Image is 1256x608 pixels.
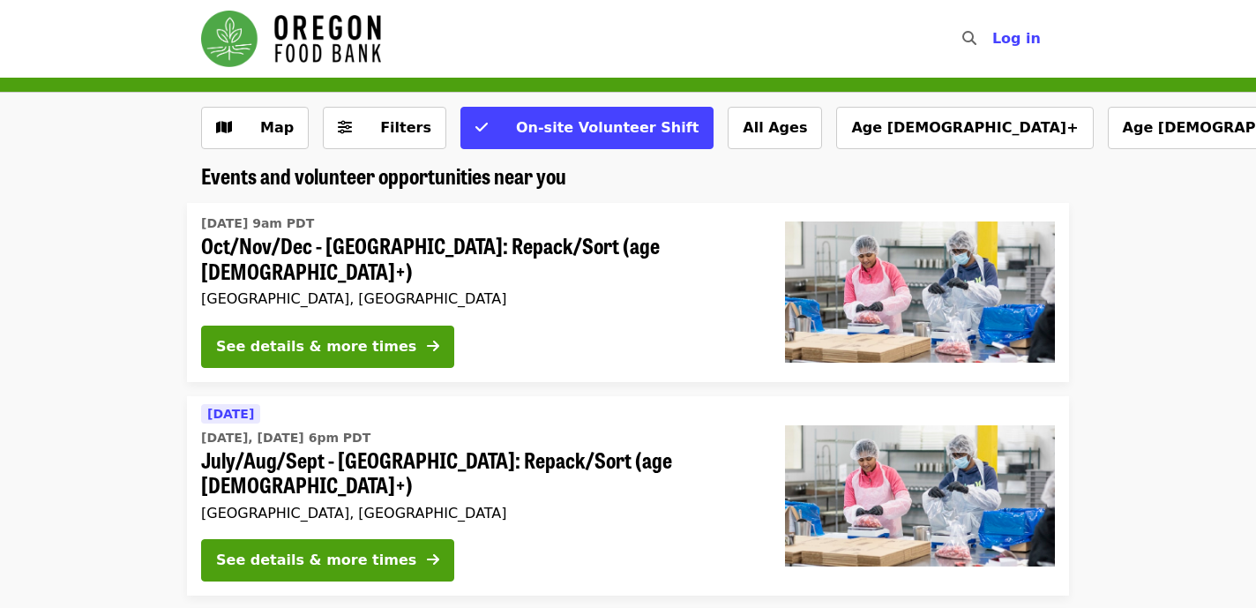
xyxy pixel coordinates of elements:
[216,336,416,357] div: See details & more times
[427,338,439,355] i: arrow-right icon
[207,407,254,421] span: [DATE]
[962,30,976,47] i: search icon
[978,21,1055,56] button: Log in
[216,119,232,136] i: map icon
[201,107,309,149] button: Show map view
[323,107,446,149] button: Filters (0 selected)
[216,550,416,571] div: See details & more times
[785,425,1055,567] img: July/Aug/Sept - Beaverton: Repack/Sort (age 10+) organized by Oregon Food Bank
[201,214,314,233] time: [DATE] 9am PDT
[201,290,757,307] div: [GEOGRAPHIC_DATA], [GEOGRAPHIC_DATA]
[187,203,1069,382] a: See details for "Oct/Nov/Dec - Beaverton: Repack/Sort (age 10+)"
[785,221,1055,363] img: Oct/Nov/Dec - Beaverton: Repack/Sort (age 10+) organized by Oregon Food Bank
[516,119,699,136] span: On-site Volunteer Shift
[380,119,431,136] span: Filters
[201,11,381,67] img: Oregon Food Bank - Home
[201,233,757,284] span: Oct/Nov/Dec - [GEOGRAPHIC_DATA]: Repack/Sort (age [DEMOGRAPHIC_DATA]+)
[836,107,1093,149] button: Age [DEMOGRAPHIC_DATA]+
[475,119,488,136] i: check icon
[201,429,370,447] time: [DATE], [DATE] 6pm PDT
[201,447,757,499] span: July/Aug/Sept - [GEOGRAPHIC_DATA]: Repack/Sort (age [DEMOGRAPHIC_DATA]+)
[992,30,1041,47] span: Log in
[260,119,294,136] span: Map
[201,539,454,582] button: See details & more times
[987,18,1001,60] input: Search
[728,107,822,149] button: All Ages
[201,160,566,191] span: Events and volunteer opportunities near you
[201,505,757,522] div: [GEOGRAPHIC_DATA], [GEOGRAPHIC_DATA]
[460,107,714,149] button: On-site Volunteer Shift
[338,119,352,136] i: sliders-h icon
[201,326,454,368] button: See details & more times
[187,396,1069,597] a: See details for "July/Aug/Sept - Beaverton: Repack/Sort (age 10+)"
[427,552,439,568] i: arrow-right icon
